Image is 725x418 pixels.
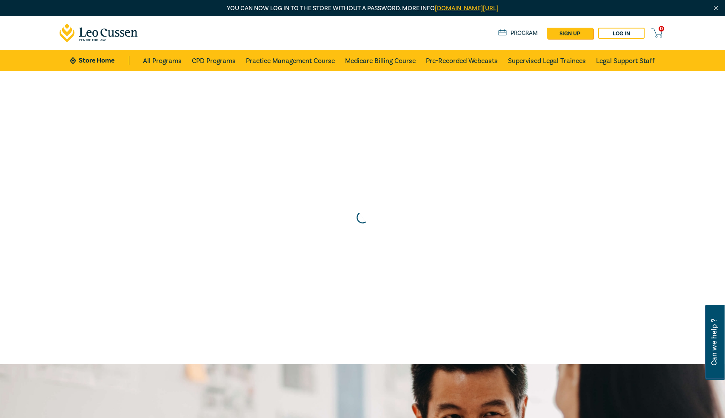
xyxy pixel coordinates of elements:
a: Pre-Recorded Webcasts [426,50,498,71]
span: 0 [659,26,664,31]
a: Log in [598,28,645,39]
a: Supervised Legal Trainees [508,50,586,71]
a: All Programs [143,50,182,71]
a: sign up [547,28,593,39]
a: [DOMAIN_NAME][URL] [435,4,499,12]
p: You can now log in to the store without a password. More info [60,4,665,13]
img: Close [712,5,719,12]
span: Can we help ? [710,310,718,375]
a: Medicare Billing Course [345,50,416,71]
a: CPD Programs [192,50,236,71]
a: Store Home [70,56,129,65]
a: Practice Management Course [246,50,335,71]
a: Program [498,29,538,38]
a: Legal Support Staff [596,50,655,71]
